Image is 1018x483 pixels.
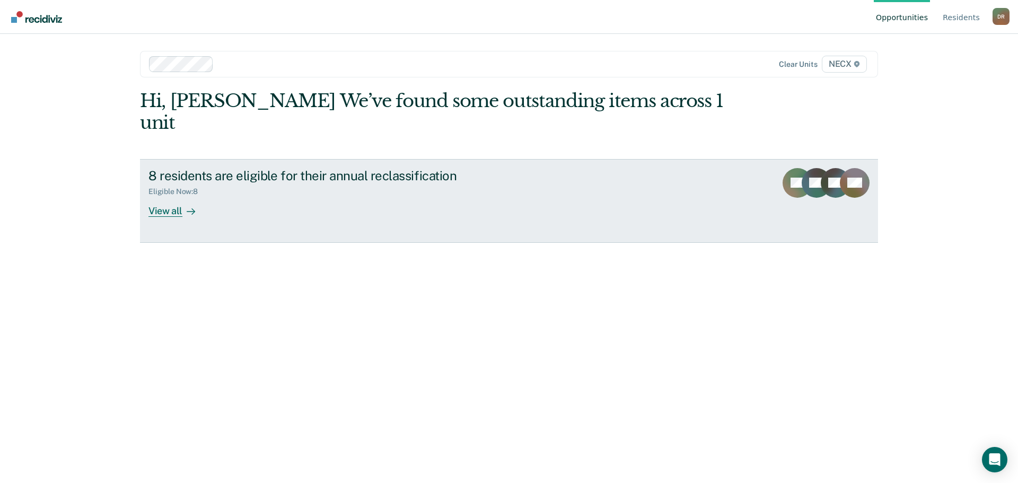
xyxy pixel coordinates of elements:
div: 8 residents are eligible for their annual reclassification [148,168,521,183]
div: Hi, [PERSON_NAME] We’ve found some outstanding items across 1 unit [140,90,731,134]
a: 8 residents are eligible for their annual reclassificationEligible Now:8View all [140,159,878,243]
div: Open Intercom Messenger [982,447,1007,472]
div: Eligible Now : 8 [148,187,206,196]
button: Profile dropdown button [993,8,1010,25]
div: Clear units [779,60,818,69]
div: D R [993,8,1010,25]
div: View all [148,196,208,217]
span: NECX [822,56,867,73]
img: Recidiviz [11,11,62,23]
